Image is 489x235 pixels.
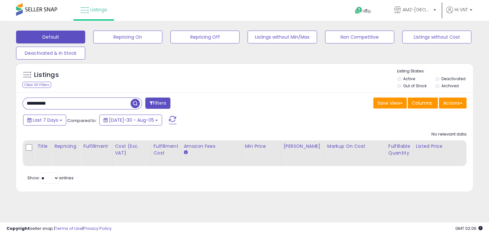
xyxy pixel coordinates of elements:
button: Filters [145,98,170,109]
div: Markup on Cost [327,143,383,150]
div: seller snap | | [6,226,112,232]
a: Hi VNT [446,6,472,21]
div: Clear All Filters [23,82,51,88]
button: Save View [373,98,407,108]
i: Get Help [355,6,363,14]
small: Amazon Fees. [184,150,188,155]
button: Repricing Off [170,31,240,43]
p: Listing States: [397,68,473,74]
span: 2025-08-13 02:06 GMT [455,225,483,231]
span: Columns [412,100,432,106]
span: Show: entries [27,175,74,181]
div: Cost (Exc. VAT) [115,143,148,156]
button: Actions [439,98,466,108]
span: Last 7 Days [33,117,58,123]
button: Columns [408,98,438,108]
a: Help [350,2,384,21]
button: Listings without Cost [402,31,471,43]
a: Terms of Use [55,225,82,231]
div: Fulfillable Quantity [388,143,411,156]
button: Repricing On [93,31,162,43]
strong: Copyright [6,225,30,231]
th: The percentage added to the cost of goods (COGS) that forms the calculator for Min & Max prices. [324,140,385,166]
label: Archived [441,83,458,89]
div: Fulfillment Cost [154,143,178,156]
button: Deactivated & In Stock [16,47,85,60]
label: Deactivated [441,76,465,81]
div: Amazon Fees [184,143,240,150]
div: Fulfillment [83,143,109,150]
div: Repricing [54,143,78,150]
button: [DATE]-30 - Aug-05 [99,115,162,126]
button: Listings without Min/Max [248,31,317,43]
span: Help [363,8,371,14]
button: Last 7 Days [23,115,66,126]
label: Out of Stock [403,83,427,89]
div: Title [37,143,49,150]
span: Compared to: [67,117,97,124]
span: AMZ-[GEOGRAPHIC_DATA] [403,6,431,13]
label: Active [403,76,415,81]
a: Privacy Policy [83,225,112,231]
span: Hi VNT [455,6,468,13]
div: [PERSON_NAME] [284,143,322,150]
div: Min Price [245,143,278,150]
button: Default [16,31,85,43]
div: No relevant data [431,131,466,137]
div: Listed Price [416,143,472,150]
span: Listings [90,6,107,13]
h5: Listings [34,70,59,80]
button: Non Competitive [325,31,394,43]
span: [DATE]-30 - Aug-05 [109,117,154,123]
